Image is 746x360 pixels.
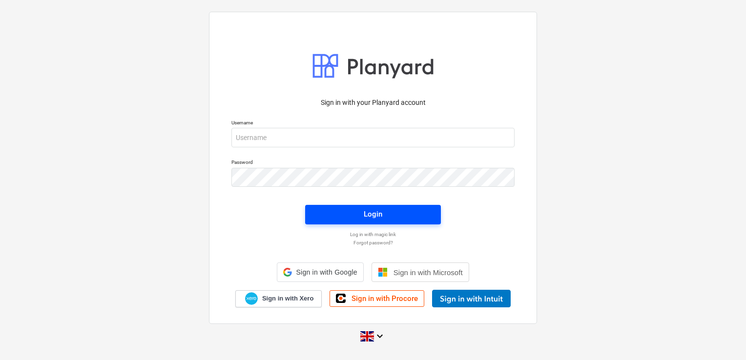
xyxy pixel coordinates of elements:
button: Login [305,205,441,224]
div: Login [364,208,382,220]
p: Sign in with your Planyard account [231,98,515,108]
input: Username [231,128,515,147]
a: Sign in with Procore [330,290,424,307]
img: Microsoft logo [378,267,388,277]
div: Sign in with Google [277,262,363,282]
i: keyboard_arrow_down [374,330,386,342]
p: Password [231,159,515,167]
a: Forgot password? [227,240,519,246]
span: Sign in with Microsoft [394,268,463,277]
p: Username [231,120,515,128]
span: Sign in with Procore [352,294,418,303]
img: Xero logo [245,292,258,305]
a: Sign in with Xero [235,290,322,307]
a: Log in with magic link [227,231,519,238]
span: Sign in with Google [296,268,357,276]
span: Sign in with Xero [262,294,313,303]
